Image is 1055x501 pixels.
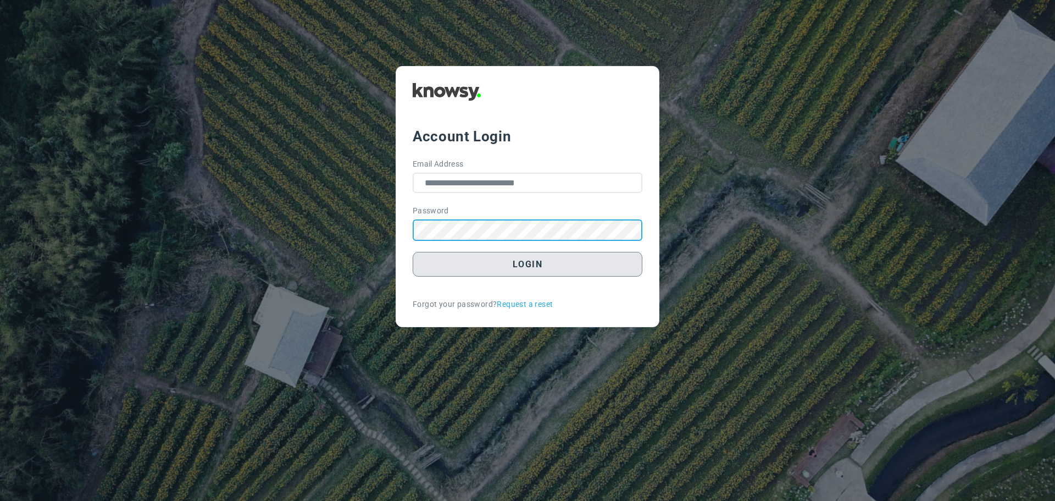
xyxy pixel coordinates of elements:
[497,299,553,310] a: Request a reset
[413,158,464,170] label: Email Address
[413,299,642,310] div: Forgot your password?
[413,252,642,277] button: Login
[413,126,642,146] div: Account Login
[413,205,449,217] label: Password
